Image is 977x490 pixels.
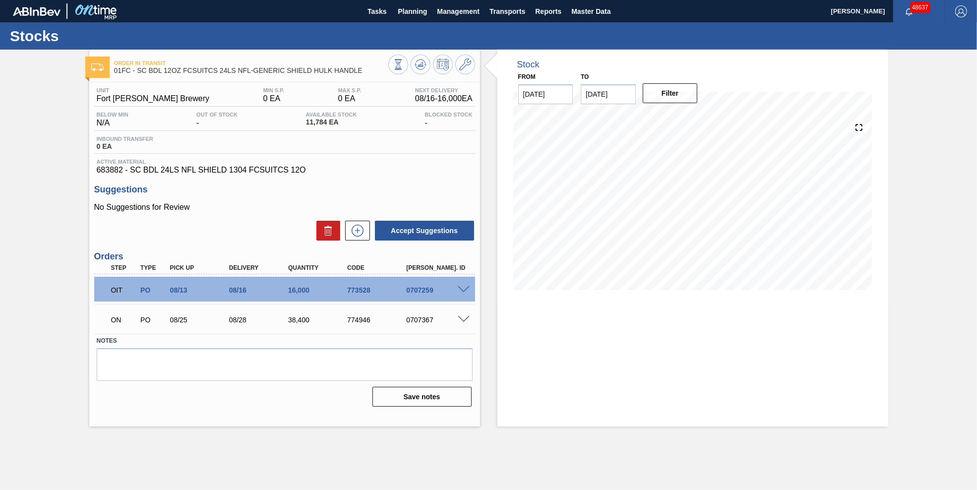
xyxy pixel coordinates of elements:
[138,286,169,294] div: Purchase order
[375,221,474,241] button: Accept Suggestions
[340,221,370,241] div: New suggestion
[168,264,234,271] div: Pick up
[423,112,475,127] div: -
[366,5,388,17] span: Tasks
[437,5,480,17] span: Management
[517,60,540,70] div: Stock
[97,159,473,165] span: Active Material
[404,316,470,324] div: 0707367
[571,5,611,17] span: Master Data
[338,87,362,93] span: MAX S.P.
[227,264,293,271] div: Delivery
[97,94,210,103] span: Fort [PERSON_NAME] Brewery
[306,112,357,118] span: Available Stock
[94,184,475,195] h3: Suggestions
[263,94,285,103] span: 0 EA
[94,203,475,212] p: No Suggestions for Review
[518,84,573,104] input: mm/dd/yyyy
[398,5,427,17] span: Planning
[138,264,169,271] div: Type
[455,55,475,74] button: Go to Master Data / General
[345,316,411,324] div: 774946
[227,286,293,294] div: 08/16/2025
[643,83,698,103] button: Filter
[263,87,285,93] span: MIN S.P.
[111,286,137,294] p: OIT
[94,112,131,127] div: N/A
[286,264,352,271] div: Quantity
[372,387,472,407] button: Save notes
[345,286,411,294] div: 773528
[411,55,430,74] button: Update Chart
[338,94,362,103] span: 0 EA
[518,73,536,80] label: From
[91,63,104,71] img: Ícone
[168,286,234,294] div: 08/13/2025
[425,112,473,118] span: Blocked Stock
[311,221,340,241] div: Delete Suggestions
[286,286,352,294] div: 16,000
[194,112,240,127] div: -
[955,5,967,17] img: Logout
[286,316,352,324] div: 38,400
[388,55,408,74] button: Stocks Overview
[306,119,357,126] span: 11,784 EA
[97,87,210,93] span: Unit
[415,94,473,103] span: 08/16 - 16,000 EA
[97,143,153,150] span: 0 EA
[404,286,470,294] div: 0707259
[404,264,470,271] div: [PERSON_NAME]. ID
[370,220,475,242] div: Accept Suggestions
[489,5,525,17] span: Transports
[13,7,61,16] img: TNhmsLtSVTkK8tSr43FrP2fwEKptu5GPRR3wAAAABJRU5ErkJggg==
[415,87,473,93] span: Next Delivery
[345,264,411,271] div: Code
[114,60,388,66] span: Order in transit
[168,316,234,324] div: 08/25/2025
[138,316,169,324] div: Purchase order
[433,55,453,74] button: Schedule Inventory
[109,264,139,271] div: Step
[893,4,925,18] button: Notifications
[535,5,561,17] span: Reports
[581,73,589,80] label: to
[910,2,930,13] span: 48637
[111,316,137,324] p: ON
[94,251,475,262] h3: Orders
[97,166,473,175] span: 683882 - SC BDL 24LS NFL SHIELD 1304 FCSUITCS 12O
[581,84,636,104] input: mm/dd/yyyy
[97,136,153,142] span: Inbound Transfer
[227,316,293,324] div: 08/28/2025
[109,279,139,301] div: Order in transit
[196,112,238,118] span: Out Of Stock
[114,67,388,74] span: 01FC - SC BDL 12OZ FCSUITCS 24LS NFL-GENERIC SHIELD HULK HANDLE
[97,334,473,348] label: Notes
[10,30,186,42] h1: Stocks
[109,309,139,331] div: Negotiating Order
[97,112,128,118] span: Below Min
